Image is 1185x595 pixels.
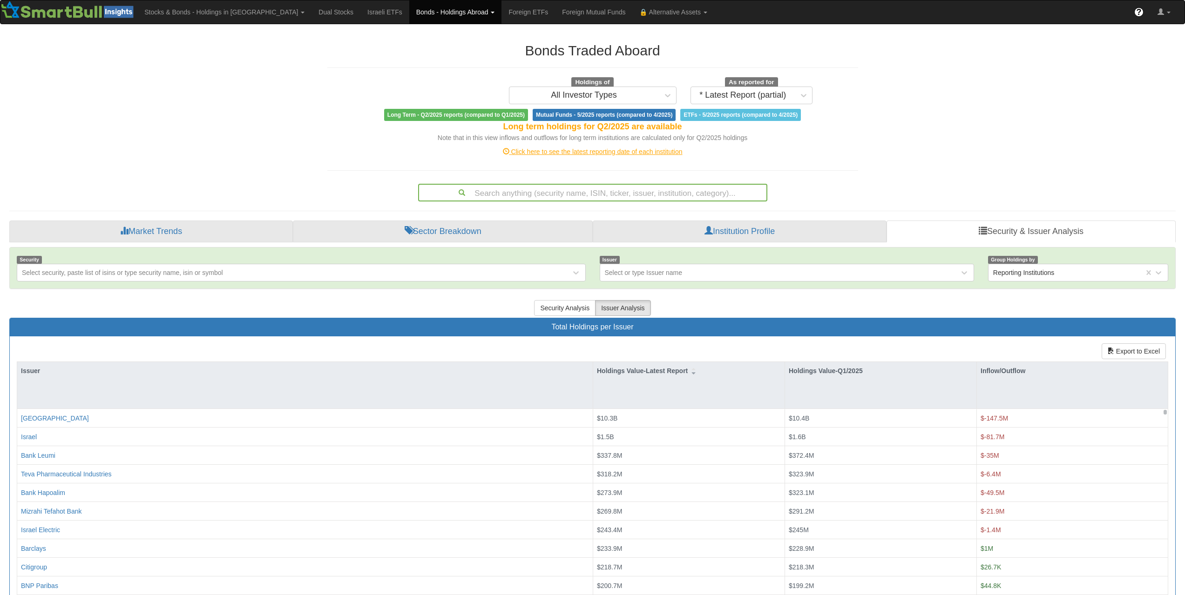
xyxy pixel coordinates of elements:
div: Select or type Issuer name [605,268,683,277]
span: ? [1137,7,1142,17]
button: Teva Pharmaceutical Industries [21,469,112,478]
div: Search anything (security name, ISIN, ticker, issuer, institution, category)... [419,185,766,201]
span: $-147.5M [981,414,1008,422]
h2: Bonds Traded Aboard [327,43,858,58]
span: $318.2M [597,470,622,477]
h3: Total Holdings per Issuer [17,323,1168,331]
span: $243.4M [597,526,622,533]
button: Bank Hapoalim [21,488,65,497]
a: Foreign ETFs [501,0,555,24]
span: $-1.4M [981,526,1001,533]
div: Click here to see the latest reporting date of each institution [320,147,865,156]
span: $273.9M [597,488,622,496]
span: $1.6B [789,433,806,440]
button: Issuer Analysis [595,300,650,316]
span: $233.9M [597,544,622,552]
span: $44.8K [981,582,1001,589]
button: Citigroup [21,562,47,571]
span: $218.7M [597,563,622,570]
span: $200.7M [597,582,622,589]
button: [GEOGRAPHIC_DATA] [21,414,89,423]
span: $269.8M [597,507,622,515]
a: Bonds - Holdings Abroad [409,0,502,24]
span: $1.5B [597,433,614,440]
span: $228.9M [789,544,814,552]
a: Dual Stocks [311,0,360,24]
div: Holdings Value-Latest Report [593,362,785,380]
span: $-21.9M [981,507,1004,515]
span: $-81.7M [981,433,1004,440]
a: Security & Issuer Analysis [887,221,1176,243]
span: Security [17,256,42,264]
span: $323.9M [789,470,814,477]
button: Barclays [21,543,46,553]
a: Institution Profile [593,221,887,243]
a: ? [1127,0,1151,24]
div: Long term holdings for Q2/2025 are available [327,121,858,133]
span: As reported for [725,77,778,87]
button: Security Analysis [534,300,596,316]
div: Select security, paste list of isins or type security name, isin or symbol [22,268,223,277]
span: Issuer [600,256,620,264]
span: $-49.5M [981,488,1004,496]
span: Holdings of [571,77,613,87]
div: All Investor Types [551,91,617,100]
span: $199.2M [789,582,814,589]
span: $372.4M [789,451,814,459]
span: $-35M [981,451,999,459]
span: $291.2M [789,507,814,515]
span: $10.4B [789,414,809,422]
span: $218.3M [789,563,814,570]
span: $10.3B [597,414,617,422]
a: Stocks & Bonds - Holdings in [GEOGRAPHIC_DATA] [137,0,311,24]
button: Export to Excel [1102,343,1166,359]
div: * Latest Report (partial) [699,91,786,100]
a: 🔒 Alternative Assets [632,0,714,24]
a: Foreign Mutual Funds [555,0,632,24]
a: Israeli ETFs [360,0,409,24]
span: $337.8M [597,451,622,459]
span: $26.7K [981,563,1001,570]
span: Mutual Funds - 5/2025 reports (compared to 4/2025) [533,109,676,121]
div: Reporting Institutions [993,268,1055,277]
span: $-6.4M [981,470,1001,477]
button: Mizrahi Tefahot Bank [21,506,81,515]
span: ETFs - 5/2025 reports (compared to 4/2025) [680,109,801,121]
span: Long Term - Q2/2025 reports (compared to Q1/2025) [384,109,528,121]
div: Holdings Value-Q1/2025 [785,362,976,380]
button: BNP Paribas [21,581,58,590]
img: Smartbull [0,0,137,19]
a: Sector Breakdown [293,221,593,243]
button: Bank Leumi [21,450,55,460]
button: Israel Electric [21,525,60,534]
span: $323.1M [789,488,814,496]
a: Market Trends [9,221,293,243]
div: Note that in this view inflows and outflows for long term institutions are calculated only for Q2... [327,133,858,142]
span: $1M [981,544,993,552]
button: Israel [21,432,37,441]
span: $245M [789,526,809,533]
span: Group Holdings by [988,256,1038,264]
div: Inflow/Outflow [977,362,1168,380]
div: Issuer [17,362,593,380]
